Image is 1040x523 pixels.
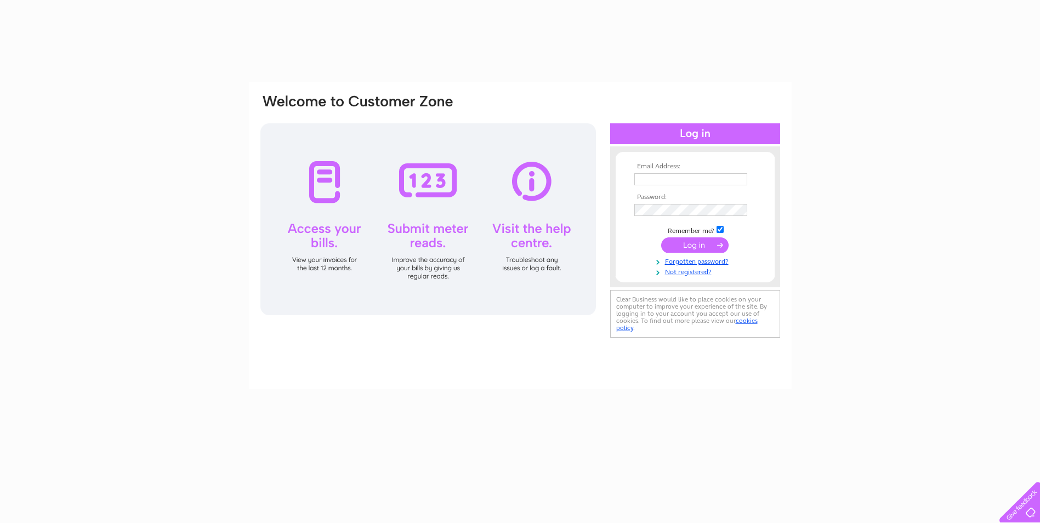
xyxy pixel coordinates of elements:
[632,224,759,235] td: Remember me?
[610,290,780,338] div: Clear Business would like to place cookies on your computer to improve your experience of the sit...
[616,317,758,332] a: cookies policy
[632,194,759,201] th: Password:
[632,163,759,170] th: Email Address:
[661,237,729,253] input: Submit
[634,255,759,266] a: Forgotten password?
[634,266,759,276] a: Not registered?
